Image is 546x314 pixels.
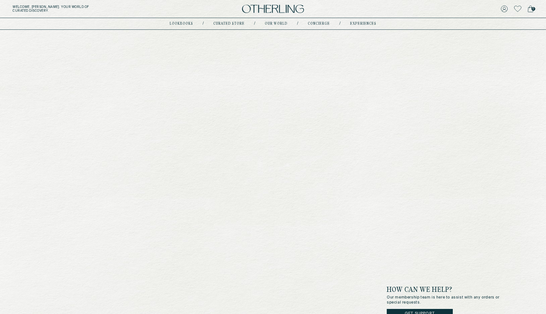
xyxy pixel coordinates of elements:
p: Our membership team is here to assist with any orders or special requests. [387,295,508,305]
h3: How can we help? [387,286,508,294]
h5: Welcome, [PERSON_NAME] . Your world of curated discovery. [13,5,169,13]
div: / [297,21,298,26]
img: logo [242,5,304,13]
div: / [203,21,204,26]
a: Curated store [213,22,245,25]
a: Our world [265,22,288,25]
a: 0 [528,4,533,13]
a: experiences [350,22,376,25]
div: / [254,21,255,26]
span: 0 [531,7,535,11]
div: / [339,21,341,26]
a: concierge [308,22,330,25]
a: lookbooks [170,22,193,25]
